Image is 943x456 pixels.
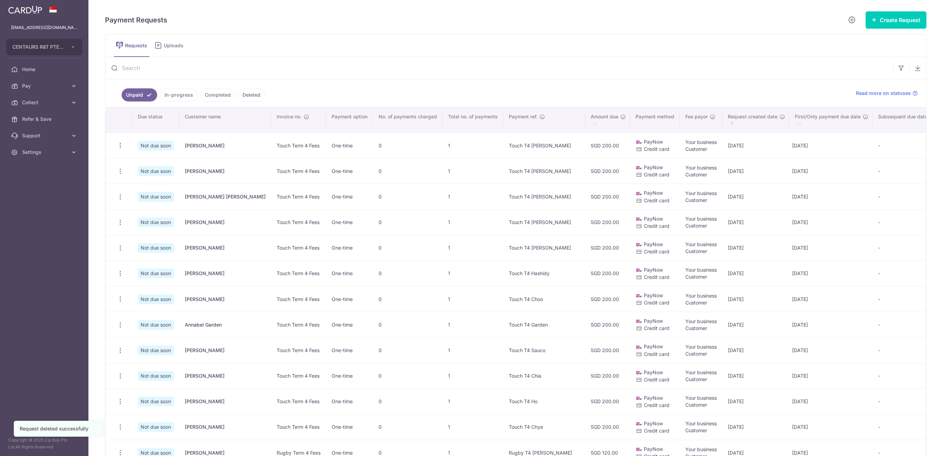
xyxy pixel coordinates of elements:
img: paynow-md-4fe65508ce96feda548756c5ee0e473c78d4820b8ea51387c6e4ad89e58a5e61.png [636,369,642,376]
span: Home [22,66,68,73]
span: Total no. of payments [448,113,498,120]
span: No. of payments charged [379,113,437,120]
span: Customer [685,325,707,331]
td: 1 [442,133,503,158]
td: One-time [326,389,373,414]
td: 0 [373,158,442,184]
span: Your business [685,395,717,401]
th: Subsequent due date [873,108,941,133]
td: One-time [326,312,373,337]
td: Touch Term 4 Fees [271,133,326,158]
span: Not due soon [138,269,174,278]
td: [DATE] [789,184,873,209]
td: [DATE] [789,133,873,158]
img: CardUp [8,6,42,14]
td: 0 [373,184,442,209]
span: Customer [685,172,707,177]
td: SGD 200.00 [585,389,630,414]
span: Your business [685,420,717,426]
span: Your business [685,267,717,273]
td: [DATE] [722,235,789,261]
span: PayNow [644,395,663,401]
span: Credit card [644,172,669,177]
td: [PERSON_NAME] [179,158,271,184]
th: Invoice no. [271,108,326,133]
span: Customer [685,402,707,408]
td: Touch Term 4 Fees [271,337,326,363]
td: Touch Term 4 Fees [271,414,326,440]
td: 1 [442,235,503,261]
span: Credit card [644,325,669,331]
td: Annabel Garden [179,312,271,337]
img: paynow-md-4fe65508ce96feda548756c5ee0e473c78d4820b8ea51387c6e4ad89e58a5e61.png [636,395,642,402]
span: Not due soon [138,243,174,253]
span: Customer [685,197,707,203]
a: Requests [114,35,150,57]
span: Amount due [591,113,618,120]
img: paynow-md-4fe65508ce96feda548756c5ee0e473c78d4820b8ea51387c6e4ad89e58a5e61.png [636,446,642,453]
td: [PERSON_NAME] [179,235,271,261]
td: One-time [326,414,373,440]
td: SGD 200.00 [585,210,630,235]
p: [EMAIL_ADDRESS][DOMAIN_NAME] [11,24,77,31]
th: Payment option [326,108,373,133]
span: Not due soon [138,422,174,432]
td: [DATE] [789,337,873,363]
div: Request deleted successfully [20,425,96,432]
span: Customer [685,146,707,152]
td: 1 [442,210,503,235]
td: Touch T4 Garden [503,312,585,337]
span: PayNow [644,190,663,196]
td: [DATE] [722,389,789,414]
span: Customer [685,351,707,357]
span: Credit card [644,402,669,408]
span: Credit card [644,428,669,434]
td: - [873,286,941,312]
span: Not due soon [138,397,174,406]
td: 1 [442,261,503,286]
span: PayNow [644,369,663,375]
span: PayNow [644,241,663,247]
img: paynow-md-4fe65508ce96feda548756c5ee0e473c78d4820b8ea51387c6e4ad89e58a5e61.png [636,164,642,171]
td: Touch Term 4 Fees [271,312,326,337]
td: [DATE] [789,363,873,389]
td: 0 [373,414,442,440]
td: - [873,133,941,158]
span: Not due soon [138,141,174,151]
a: In-progress [160,88,198,101]
td: [DATE] [722,363,789,389]
span: Fee payor [685,113,708,120]
span: Customer [685,300,707,305]
span: PayNow [644,164,663,170]
th: No. of payments charged [373,108,442,133]
span: Customer [685,223,707,229]
button: Create Request [866,11,926,29]
img: paynow-md-4fe65508ce96feda548756c5ee0e473c78d4820b8ea51387c6e4ad89e58a5e61.png [636,216,642,223]
td: - [873,414,941,440]
td: [DATE] [789,261,873,286]
span: Not due soon [138,294,174,304]
td: [PERSON_NAME] [179,337,271,363]
td: [PERSON_NAME] [179,363,271,389]
td: Touch T4 Chia [503,363,585,389]
span: PayNow [644,216,663,222]
td: Touch T4 [PERSON_NAME] [503,133,585,158]
td: Touch Term 4 Fees [271,261,326,286]
td: [DATE] [789,389,873,414]
td: - [873,184,941,209]
td: [DATE] [789,210,873,235]
td: [DATE] [789,414,873,440]
td: Touch Term 4 Fees [271,184,326,209]
td: [PERSON_NAME] [179,261,271,286]
td: 1 [442,414,503,440]
td: 1 [442,184,503,209]
td: 0 [373,210,442,235]
th: First/Only payment due date : activate to sort column ascending [789,108,873,133]
td: [DATE] [789,312,873,337]
td: - [873,363,941,389]
span: Not due soon [138,346,174,355]
span: Customer [685,376,707,382]
img: paynow-md-4fe65508ce96feda548756c5ee0e473c78d4820b8ea51387c6e4ad89e58a5e61.png [636,318,642,325]
span: Your business [685,216,717,222]
td: [DATE] [722,210,789,235]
